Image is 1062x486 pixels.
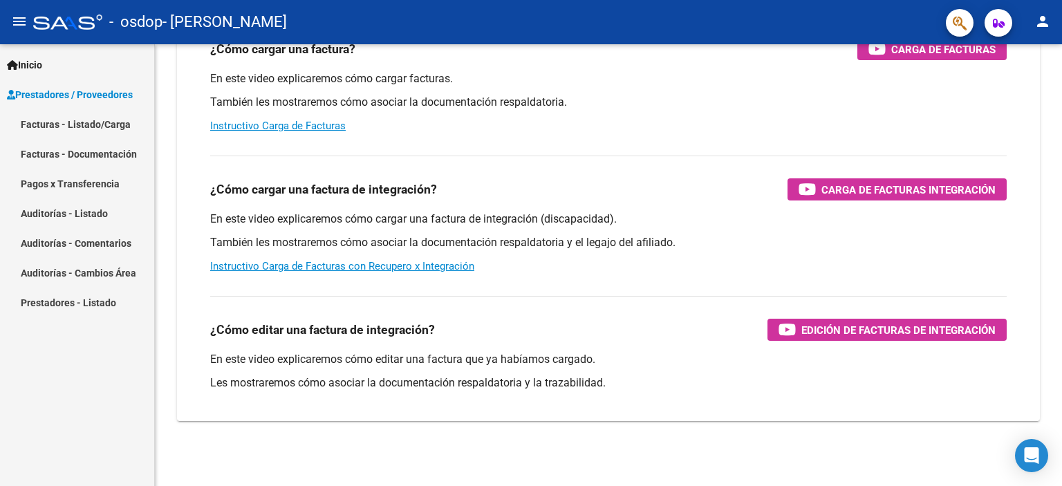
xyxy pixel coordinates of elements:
button: Edición de Facturas de integración [767,319,1007,341]
span: Carga de Facturas [891,41,996,58]
span: Inicio [7,57,42,73]
h3: ¿Cómo editar una factura de integración? [210,320,435,339]
p: También les mostraremos cómo asociar la documentación respaldatoria. [210,95,1007,110]
span: - [PERSON_NAME] [162,7,287,37]
h3: ¿Cómo cargar una factura? [210,39,355,59]
mat-icon: menu [11,13,28,30]
a: Instructivo Carga de Facturas con Recupero x Integración [210,260,474,272]
button: Carga de Facturas [857,38,1007,60]
p: También les mostraremos cómo asociar la documentación respaldatoria y el legajo del afiliado. [210,235,1007,250]
span: - osdop [109,7,162,37]
a: Instructivo Carga de Facturas [210,120,346,132]
button: Carga de Facturas Integración [788,178,1007,200]
span: Carga de Facturas Integración [821,181,996,198]
p: En este video explicaremos cómo cargar una factura de integración (discapacidad). [210,212,1007,227]
p: Les mostraremos cómo asociar la documentación respaldatoria y la trazabilidad. [210,375,1007,391]
span: Prestadores / Proveedores [7,87,133,102]
div: Open Intercom Messenger [1015,439,1048,472]
p: En este video explicaremos cómo cargar facturas. [210,71,1007,86]
h3: ¿Cómo cargar una factura de integración? [210,180,437,199]
span: Edición de Facturas de integración [801,321,996,339]
p: En este video explicaremos cómo editar una factura que ya habíamos cargado. [210,352,1007,367]
mat-icon: person [1034,13,1051,30]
